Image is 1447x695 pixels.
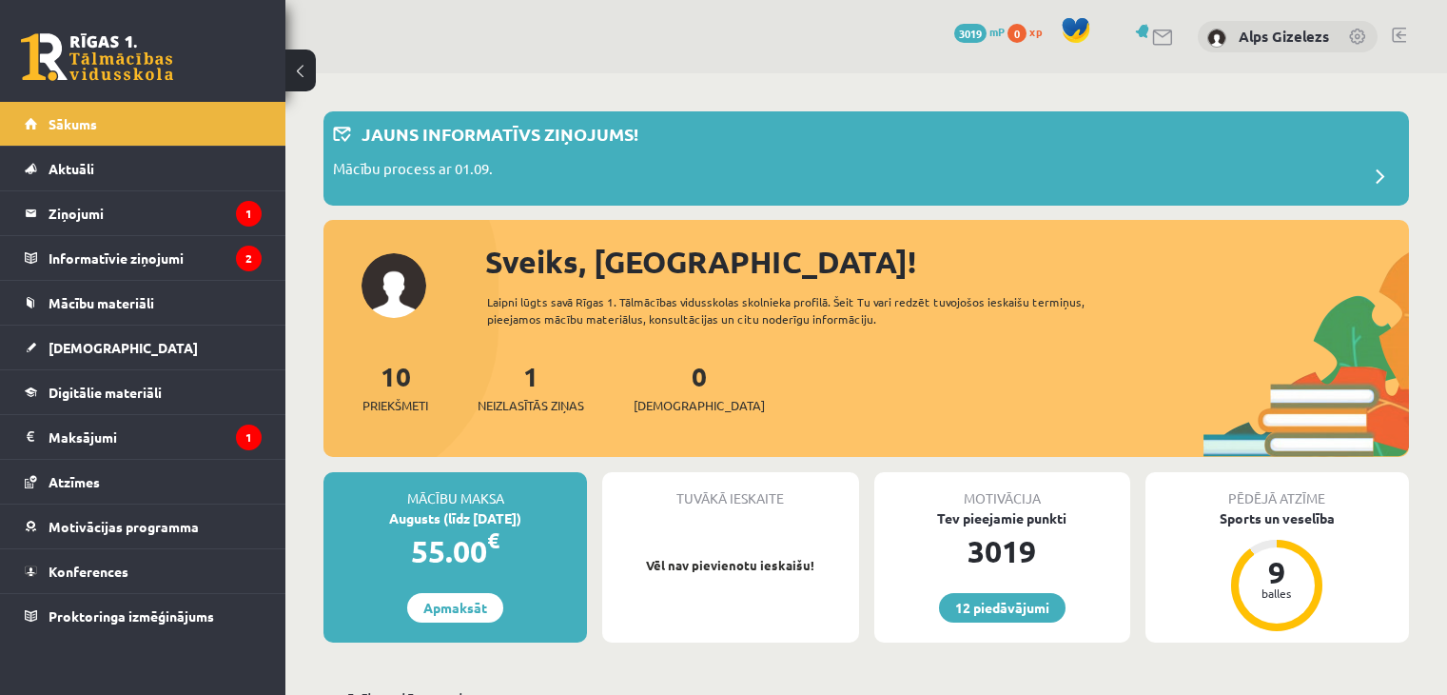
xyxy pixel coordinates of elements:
[602,472,858,508] div: Tuvākā ieskaite
[25,594,262,638] a: Proktoringa izmēģinājums
[954,24,987,43] span: 3019
[25,191,262,235] a: Ziņojumi1
[236,246,262,271] i: 2
[25,147,262,190] a: Aktuāli
[1145,508,1409,634] a: Sports un veselība 9 balles
[25,549,262,593] a: Konferences
[1145,508,1409,528] div: Sports un veselība
[323,472,587,508] div: Mācību maksa
[612,556,849,575] p: Vēl nav pievienotu ieskaišu!
[25,326,262,369] a: [DEMOGRAPHIC_DATA]
[362,121,638,147] p: Jauns informatīvs ziņojums!
[1207,29,1226,48] img: Alps Gizelezs
[49,339,198,356] span: [DEMOGRAPHIC_DATA]
[487,293,1139,328] div: Laipni lūgts savā Rīgas 1. Tālmācības vidusskolas skolnieka profilā. Šeit Tu vari redzēt tuvojošo...
[1248,557,1305,587] div: 9
[478,396,584,415] span: Neizlasītās ziņas
[634,359,765,415] a: 0[DEMOGRAPHIC_DATA]
[874,472,1130,508] div: Motivācija
[25,236,262,280] a: Informatīvie ziņojumi2
[323,508,587,528] div: Augusts (līdz [DATE])
[333,158,493,185] p: Mācību process ar 01.09.
[1007,24,1027,43] span: 0
[1007,24,1051,39] a: 0 xp
[874,508,1130,528] div: Tev pieejamie punkti
[49,415,262,459] legend: Maksājumi
[1145,472,1409,508] div: Pēdējā atzīme
[25,415,262,459] a: Maksājumi1
[25,370,262,414] a: Digitālie materiāli
[25,281,262,325] a: Mācību materiāli
[49,160,94,177] span: Aktuāli
[1248,587,1305,599] div: balles
[1029,24,1042,39] span: xp
[49,191,262,235] legend: Ziņojumi
[25,505,262,548] a: Motivācijas programma
[485,239,1409,285] div: Sveiks, [GEOGRAPHIC_DATA]!
[49,518,199,535] span: Motivācijas programma
[49,115,97,132] span: Sākums
[49,607,214,625] span: Proktoringa izmēģinājums
[407,593,503,623] a: Apmaksāt
[21,33,173,81] a: Rīgas 1. Tālmācības vidusskola
[333,121,1399,196] a: Jauns informatīvs ziņojums! Mācību process ar 01.09.
[634,396,765,415] span: [DEMOGRAPHIC_DATA]
[236,425,262,450] i: 1
[1239,27,1329,46] a: Alps Gizelezs
[49,236,262,280] legend: Informatīvie ziņojumi
[939,593,1066,623] a: 12 piedāvājumi
[362,359,428,415] a: 10Priekšmeti
[236,201,262,227] i: 1
[49,563,128,580] span: Konferences
[989,24,1005,39] span: mP
[874,528,1130,574] div: 3019
[49,384,162,401] span: Digitālie materiāli
[487,526,499,554] span: €
[25,460,262,504] a: Atzīmes
[323,528,587,574] div: 55.00
[954,24,1005,39] a: 3019 mP
[49,294,154,311] span: Mācību materiāli
[478,359,584,415] a: 1Neizlasītās ziņas
[25,102,262,146] a: Sākums
[362,396,428,415] span: Priekšmeti
[49,473,100,490] span: Atzīmes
